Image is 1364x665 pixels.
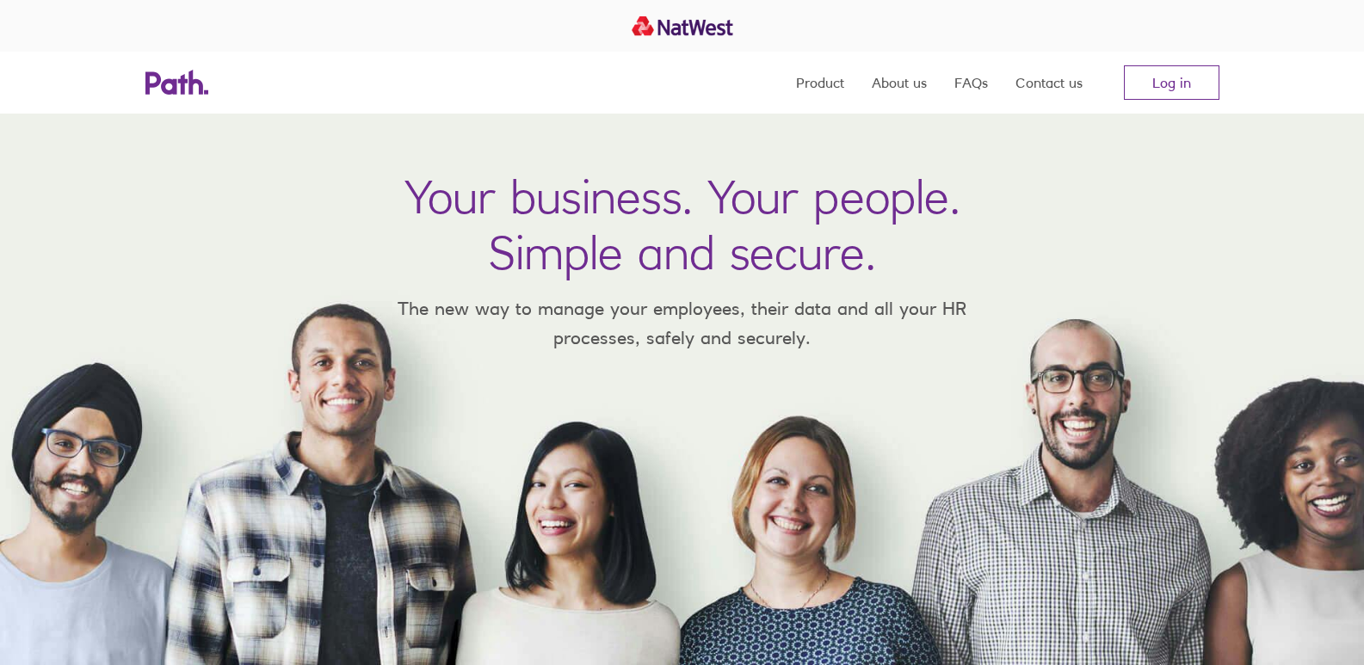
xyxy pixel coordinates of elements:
a: FAQs [954,52,988,114]
a: Contact us [1015,52,1083,114]
a: Log in [1124,65,1219,100]
p: The new way to manage your employees, their data and all your HR processes, safely and securely. [373,294,992,352]
a: Product [796,52,844,114]
h1: Your business. Your people. Simple and secure. [404,169,960,280]
a: About us [872,52,927,114]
